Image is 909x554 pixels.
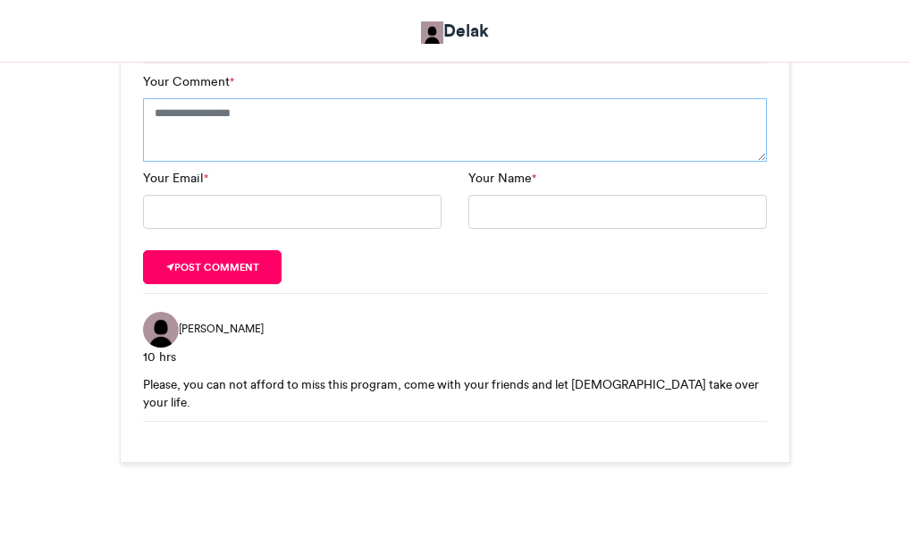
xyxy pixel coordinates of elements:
label: Your Comment [143,72,234,91]
div: 10 hrs [143,348,767,366]
img: Samuel [143,312,179,348]
div: Please, you can not afford to miss this program, come with your friends and let [DEMOGRAPHIC_DATA... [143,375,767,412]
label: Your Email [143,169,208,188]
span: [PERSON_NAME] [179,321,264,337]
label: Your Name [468,169,536,188]
a: Delak [421,18,489,44]
button: Post comment [143,250,282,284]
img: Moses Kumesi [421,21,443,44]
